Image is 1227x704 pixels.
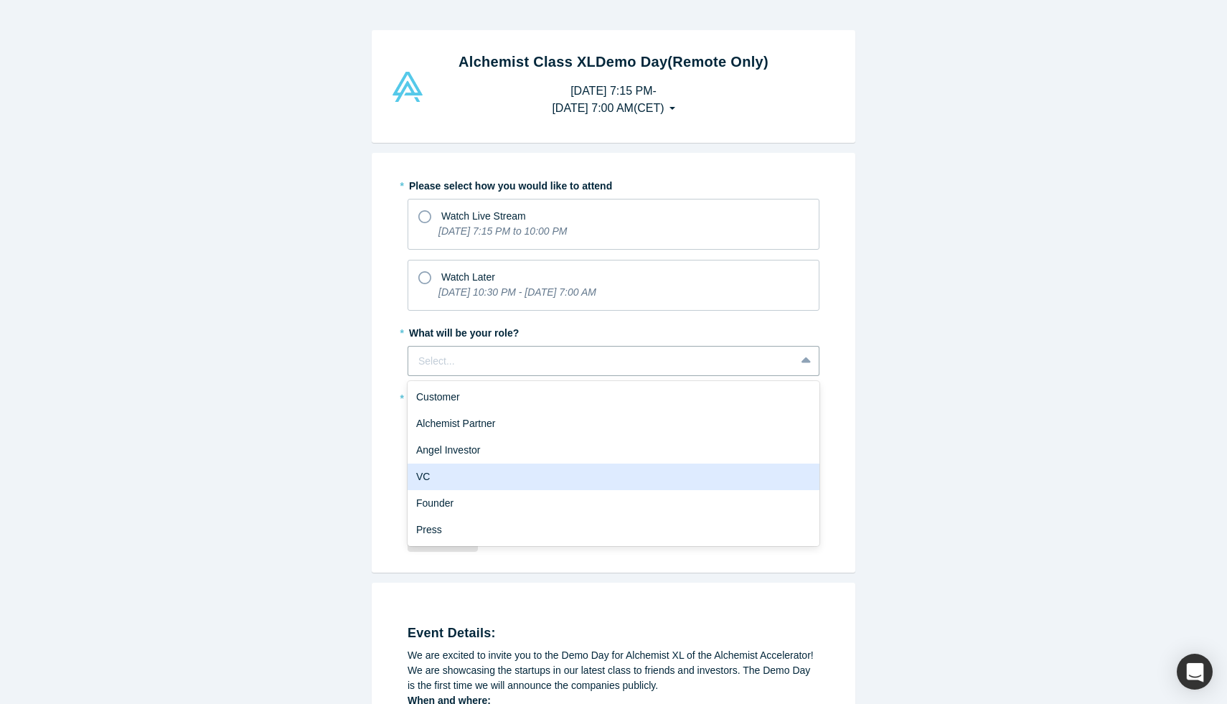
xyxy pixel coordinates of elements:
[408,517,819,543] div: Press
[438,225,567,237] i: [DATE] 7:15 PM to 10:00 PM
[408,648,819,663] div: We are excited to invite you to the Demo Day for Alchemist XL of the Alchemist Accelerator!
[408,663,819,693] div: We are showcasing the startups in our latest class to friends and investors. The Demo Day is the ...
[459,54,768,70] strong: Alchemist Class XL Demo Day (Remote Only)
[408,384,819,410] div: Customer
[408,437,819,464] div: Angel Investor
[408,174,819,194] label: Please select how you would like to attend
[441,210,526,222] span: Watch Live Stream
[390,72,425,102] img: Alchemist Vault Logo
[408,490,819,517] div: Founder
[408,626,496,640] strong: Event Details:
[408,464,819,490] div: VC
[438,286,596,298] i: [DATE] 10:30 PM - [DATE] 7:00 AM
[441,271,495,283] span: Watch Later
[537,78,690,122] button: [DATE] 7:15 PM-[DATE] 7:00 AM(CET)
[408,410,819,437] div: Alchemist Partner
[408,321,819,341] label: What will be your role?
